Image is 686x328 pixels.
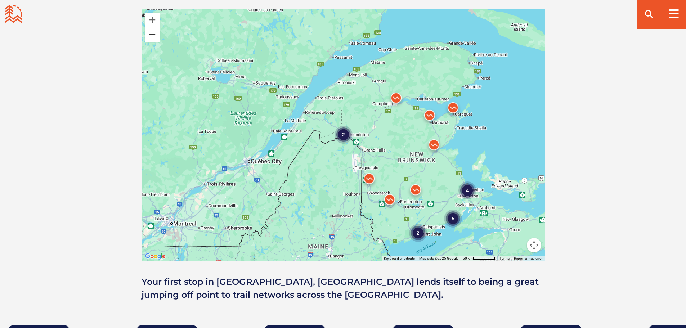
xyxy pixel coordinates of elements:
div: 5 [444,210,462,228]
div: 4 [458,181,476,199]
ion-icon: search [644,9,655,20]
button: Keyboard shortcuts [384,256,415,261]
span: Map data ©2025 Google [419,256,458,260]
span: 50 km [463,256,473,260]
button: Map camera controls [527,238,541,252]
button: Zoom in [145,13,160,27]
button: Map Scale: 50 km per 58 pixels [461,256,497,261]
div: 2 [409,224,427,242]
img: Google [143,252,167,261]
button: Zoom out [145,27,160,42]
p: Your first stop in [GEOGRAPHIC_DATA], [GEOGRAPHIC_DATA] lends itself to being a great jumping off... [142,275,545,301]
div: 2 [334,126,352,144]
a: Open this area in Google Maps (opens a new window) [143,252,167,261]
a: Terms [499,256,510,260]
a: Report a map error [514,256,543,260]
